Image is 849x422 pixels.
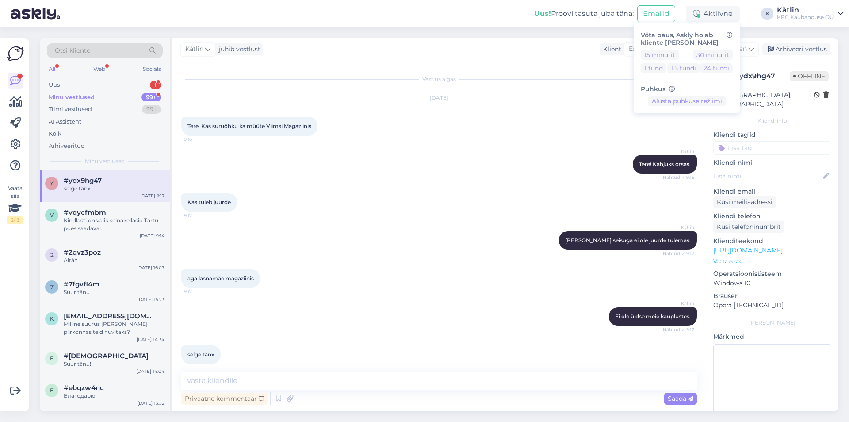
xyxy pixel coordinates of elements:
button: Alusta puhkuse režiimi [648,96,726,106]
div: Küsi telefoninumbrit [713,221,784,233]
button: Emailid [637,5,675,22]
span: e [50,355,54,362]
div: Kätlin [777,7,834,14]
button: 1 tund [641,63,666,73]
div: KPG Kaubanduse OÜ [777,14,834,21]
span: Ei ole üldse meie kauplustes. [615,313,691,320]
div: Klient [600,45,621,54]
div: K [761,8,773,20]
p: Kliendi email [713,187,831,196]
span: e [50,387,54,394]
span: y [50,180,54,186]
div: juhib vestlust [215,45,260,54]
div: Благодарю [64,392,164,400]
p: Opera [TECHNICAL_ID] [713,301,831,310]
div: Kindlasti on valik seinakellasid Tartu poes saadaval. [64,217,164,232]
b: Uus! [534,9,551,18]
img: Askly Logo [7,45,24,62]
p: Klienditeekond [713,236,831,246]
div: selge tänx [64,185,164,193]
div: [DATE] 15:23 [138,296,164,303]
span: Tere! Kahjuks otsas. [639,161,691,167]
div: Vestlus algas [181,75,697,83]
span: #vqycfmbm [64,209,106,217]
p: Kliendi telefon [713,212,831,221]
a: KätlinKPG Kaubanduse OÜ [777,7,844,21]
span: selge tänx [187,351,214,358]
span: #7fgvfl4m [64,280,99,288]
input: Lisa nimi [714,171,821,181]
span: #2qvz3poz [64,248,101,256]
div: [DATE] 9:14 [140,232,164,239]
div: Minu vestlused [49,93,95,102]
div: [DATE] [181,94,697,102]
div: Kõik [49,129,61,138]
div: Tiimi vestlused [49,105,92,114]
span: Minu vestlused [85,157,125,165]
span: Tere. Kas suruõhku ka müüte Viimsi Magaziinis [187,123,311,129]
div: [DATE] 14:04 [136,368,164,375]
span: aga lasnamäe magaziinis [187,275,254,282]
span: #ydx9hg47 [64,177,102,185]
span: 9:17 [184,288,217,295]
span: v [50,212,54,218]
span: Otsi kliente [55,46,90,55]
div: Küsi meiliaadressi [713,196,776,208]
div: Arhiveeritud [49,142,85,151]
p: Kliendi tag'id [713,130,831,139]
div: [PERSON_NAME] [713,319,831,327]
div: Aitäh [64,256,164,264]
button: 15 minutit [641,50,679,60]
span: Nähtud ✓ 9:17 [661,326,694,333]
span: Estonian [629,44,656,54]
span: [PERSON_NAME] seisuga ei ole juurde tulemas. [565,237,691,244]
div: AI Assistent [49,117,81,126]
span: 9:16 [184,136,217,143]
h6: Võta paus, Askly hoiab kliente [PERSON_NAME] [641,31,733,46]
span: #egetzmdf [64,352,149,360]
div: Milline suurus [PERSON_NAME] piirkonnas teid huvitaks? [64,320,164,336]
button: 30 minutit [693,50,733,60]
div: Arhiveeri vestlus [762,43,830,55]
button: 1.5 tundi [667,63,700,73]
div: Suur tänu [64,288,164,296]
span: Kas tuleb juurde [187,199,231,205]
div: [DATE] 9:17 [140,193,164,199]
span: Kätlin [185,44,203,54]
span: 9:17 [184,212,217,219]
div: Socials [141,63,163,75]
span: 2 [50,252,54,258]
span: #ebqzw4nc [64,384,104,392]
span: k [50,315,54,322]
span: Kätlin [661,224,694,231]
span: Nähtud ✓ 9:16 [661,174,694,181]
p: Vaata edasi ... [713,258,831,266]
div: 1 [150,81,161,89]
span: Kätlin [661,148,694,155]
div: Proovi tasuta juba täna: [534,8,634,19]
p: Brauser [713,291,831,301]
div: All [47,63,57,75]
div: Suur tänu! [64,360,164,368]
div: [DATE] 14:34 [137,336,164,343]
input: Lisa tag [713,141,831,155]
span: kaldoja.j@gmail.com [64,312,156,320]
div: Vaata siia [7,184,23,224]
h6: Puhkus [641,85,733,93]
span: Nähtud ✓ 9:17 [661,250,694,257]
span: Offline [790,71,829,81]
div: Kliendi info [713,117,831,125]
p: Kliendi nimi [713,158,831,167]
div: Aktiivne [686,6,740,22]
div: 99+ [141,93,161,102]
div: 99+ [142,105,161,114]
div: # ydx9hg47 [734,71,790,81]
a: [URL][DOMAIN_NAME] [713,246,783,254]
span: Kätlin [661,300,694,307]
span: 7 [50,283,54,290]
div: [GEOGRAPHIC_DATA], [GEOGRAPHIC_DATA] [716,90,814,109]
div: 2 / 3 [7,216,23,224]
p: Märkmed [713,332,831,341]
div: Uus [49,81,60,89]
div: [DATE] 13:32 [138,400,164,407]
